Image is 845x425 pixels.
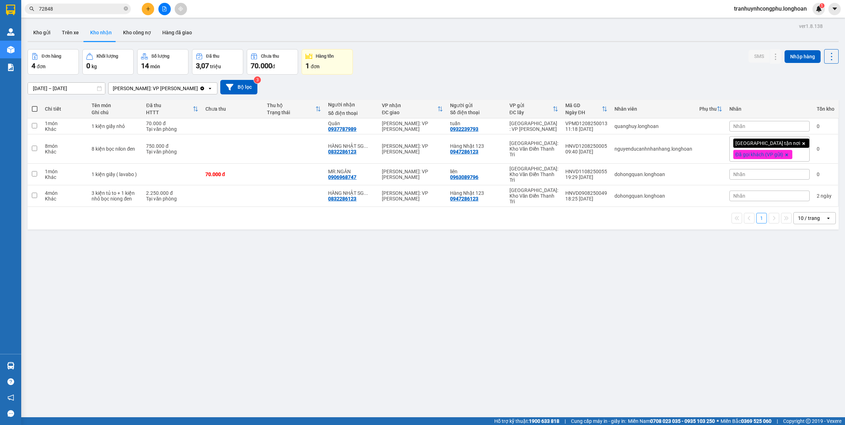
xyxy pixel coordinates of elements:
[509,103,553,108] div: VP gửi
[735,140,800,146] span: [GEOGRAPHIC_DATA] tận nơi
[785,50,821,63] button: Nhập hàng
[565,121,607,126] div: VPMD1208250013
[506,100,562,118] th: Toggle SortBy
[254,76,261,83] sup: 3
[733,123,745,129] span: Nhãn
[142,100,202,118] th: Toggle SortBy
[210,64,221,69] span: triệu
[328,110,374,116] div: Số điện thoại
[741,418,771,424] strong: 0369 525 060
[728,4,812,13] span: tranhuynhcongphu.longhoan
[328,149,356,155] div: 0832286123
[628,417,715,425] span: Miền Nam
[565,169,607,174] div: HNVD1108250055
[733,193,745,199] span: Nhãn
[6,5,15,15] img: logo-vxr
[450,143,502,149] div: Hàng Nhật 123
[729,106,810,112] div: Nhãn
[821,193,832,199] span: ngày
[614,171,692,177] div: dohongquan.longhoan
[92,123,139,129] div: 1 kiện giấy nhỏ
[817,106,834,112] div: Tồn kho
[565,149,607,155] div: 09:40 [DATE]
[56,24,84,41] button: Trên xe
[7,28,14,36] img: warehouse-icon
[205,171,260,177] div: 70.000 đ
[84,24,117,41] button: Kho nhận
[562,100,611,118] th: Toggle SortBy
[124,6,128,11] span: close-circle
[450,196,478,202] div: 0947286123
[45,126,84,132] div: Khác
[798,215,820,222] div: 10 / trang
[19,15,37,21] strong: CSKH:
[328,190,374,196] div: HÀNG NHẬT SG (CƯƠNG)
[509,110,553,115] div: ĐC lấy
[196,62,209,70] span: 3,07
[817,193,834,199] div: 2
[146,149,198,155] div: Tại văn phòng
[45,174,84,180] div: Khác
[450,174,478,180] div: 0963089796
[721,417,771,425] span: Miền Bắc
[328,169,374,174] div: MR.NGÂN
[382,110,437,115] div: ĐC giao
[382,169,443,180] div: [PERSON_NAME]: VP [PERSON_NAME]
[382,103,437,108] div: VP nhận
[311,64,320,69] span: đơn
[565,190,607,196] div: HNVD0908250049
[817,123,834,129] div: 0
[378,100,447,118] th: Toggle SortBy
[272,64,275,69] span: đ
[192,49,243,75] button: Đã thu3,07 triệu
[328,121,374,126] div: Quân
[450,110,502,115] div: Số điện thoại
[45,121,84,126] div: 1 món
[799,22,823,30] div: ver 1.8.138
[7,362,14,369] img: warehouse-icon
[150,64,160,69] span: món
[7,394,14,401] span: notification
[494,417,559,425] span: Hỗ trợ kỹ thuật:
[142,3,154,15] button: plus
[821,3,823,8] span: 1
[146,6,151,11] span: plus
[56,15,141,28] span: CÔNG TY TNHH CHUYỂN PHÁT NHANH BẢO AN
[450,126,478,132] div: 0932239793
[529,418,559,424] strong: 1900 633 818
[565,103,602,108] div: Mã GD
[28,49,79,75] button: Đơn hàng4đơn
[267,103,316,108] div: Thu hộ
[146,143,198,149] div: 750.000 đ
[92,146,139,152] div: 8 kiện bọc nilon đen
[816,6,822,12] img: icon-new-feature
[97,54,118,59] div: Khối lượng
[117,24,157,41] button: Kho công nợ
[146,103,192,108] div: Đã thu
[146,110,192,115] div: HTTT
[302,49,353,75] button: Hàng tồn1đơn
[565,143,607,149] div: HNVD1208250005
[806,419,811,424] span: copyright
[39,5,122,13] input: Tìm tên, số ĐT hoặc mã đơn
[158,3,171,15] button: file-add
[205,106,260,112] div: Chưa thu
[7,46,14,53] img: warehouse-icon
[45,106,84,112] div: Chi tiết
[614,146,692,152] div: nguyenducanhnhanhang.longhoan
[382,121,443,132] div: [PERSON_NAME]: VP [PERSON_NAME]
[699,106,717,112] div: Phụ thu
[614,193,692,199] div: dohongquan.longhoan
[146,126,198,132] div: Tại văn phòng
[146,196,198,202] div: Tại văn phòng
[509,121,558,132] div: [GEOGRAPHIC_DATA] : VP [PERSON_NAME]
[45,149,84,155] div: Khác
[571,417,626,425] span: Cung cấp máy in - giấy in:
[29,6,34,11] span: search
[565,110,602,115] div: Ngày ĐH
[7,64,14,71] img: solution-icon
[92,171,139,177] div: 1 kiện giấy ( lavabo )
[817,171,834,177] div: 0
[3,49,44,55] span: 17:10:54 [DATE]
